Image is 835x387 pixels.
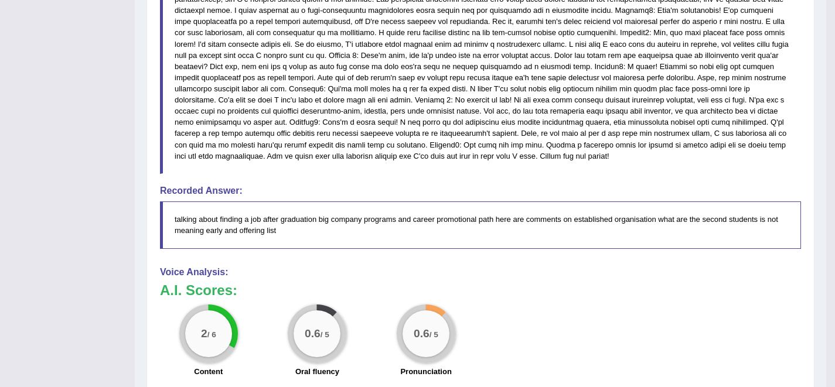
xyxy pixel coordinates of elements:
h4: Voice Analysis: [160,267,801,278]
label: Oral fluency [295,366,339,377]
label: Pronunciation [400,366,451,377]
big: 0.6 [305,327,321,340]
b: A.I. Scores: [160,282,237,298]
small: / 5 [430,330,438,339]
label: Content [194,366,223,377]
blockquote: talking about finding a job after graduation big company programs and career promotional path her... [160,201,801,248]
small: / 6 [207,330,216,339]
big: 2 [201,327,207,340]
big: 0.6 [414,327,430,340]
h4: Recorded Answer: [160,186,801,196]
small: / 5 [321,330,329,339]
